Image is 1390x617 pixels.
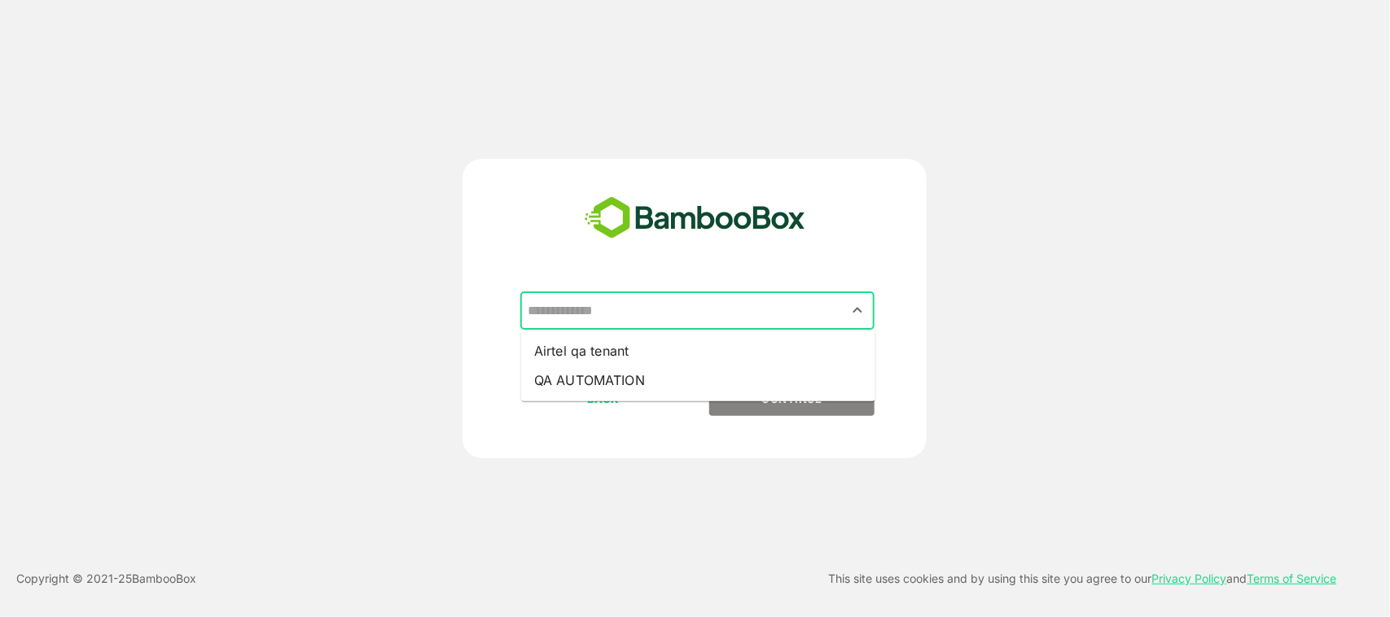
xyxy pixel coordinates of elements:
li: QA AUTOMATION [521,365,875,395]
a: Terms of Service [1247,571,1337,585]
img: bamboobox [576,191,814,245]
button: Close [847,300,869,322]
p: Copyright © 2021- 25 BambooBox [16,569,196,589]
a: Privacy Policy [1152,571,1227,585]
li: Airtel qa tenant [521,336,875,365]
p: This site uses cookies and by using this site you agree to our and [829,569,1337,589]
